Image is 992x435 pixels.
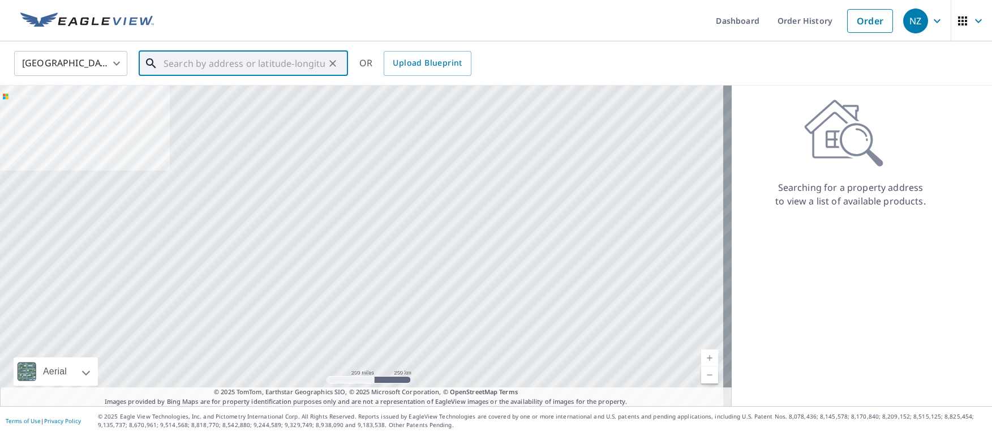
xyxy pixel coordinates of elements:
[359,51,471,76] div: OR
[164,48,325,79] input: Search by address or latitude-longitude
[14,357,98,386] div: Aerial
[384,51,471,76] a: Upload Blueprint
[40,357,70,386] div: Aerial
[393,56,462,70] span: Upload Blueprint
[847,9,893,33] a: Order
[214,387,518,397] span: © 2025 TomTom, Earthstar Geographics SIO, © 2025 Microsoft Corporation, ©
[701,366,718,383] a: Current Level 5, Zoom Out
[450,387,497,396] a: OpenStreetMap
[20,12,154,29] img: EV Logo
[6,417,81,424] p: |
[701,349,718,366] a: Current Level 5, Zoom In
[903,8,928,33] div: NZ
[325,56,341,71] button: Clear
[14,48,127,79] div: [GEOGRAPHIC_DATA]
[499,387,518,396] a: Terms
[6,417,41,425] a: Terms of Use
[44,417,81,425] a: Privacy Policy
[775,181,926,208] p: Searching for a property address to view a list of available products.
[98,412,986,429] p: © 2025 Eagle View Technologies, Inc. and Pictometry International Corp. All Rights Reserved. Repo...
